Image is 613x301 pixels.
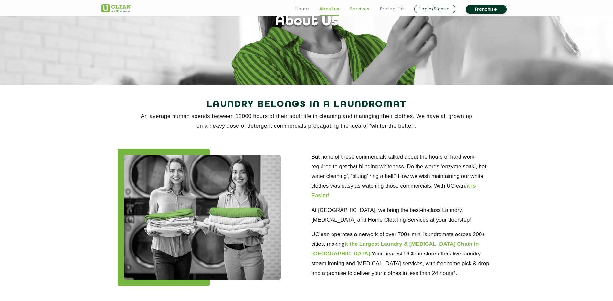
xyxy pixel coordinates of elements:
p: An average human spends between 12000 hours of their adult life in cleaning and managing their cl... [101,111,512,131]
p: But none of these commercials talked about the hours of hard work required to get that blinding w... [312,152,496,201]
p: At [GEOGRAPHIC_DATA], we bring the best-in-class Laundry, [MEDICAL_DATA] and Home Cleaning Servic... [312,205,496,225]
h1: About Us [275,14,338,30]
p: UClean operates a network of over 700+ mini laundromats across 200+ cities, making Your nearest U... [312,230,496,278]
img: UClean Laundry and Dry Cleaning [101,4,131,12]
b: it is Easier! [312,183,476,199]
a: Pricing List [380,5,404,13]
a: Services [350,5,369,13]
a: Franchise [466,5,507,14]
h2: Laundry Belongs in a Laundromat [101,97,512,112]
b: it the Largest Laundry & [MEDICAL_DATA] Chain in [GEOGRAPHIC_DATA]. [312,241,479,257]
a: Login/Signup [414,5,455,13]
a: About us [319,5,339,13]
img: about_img_11zon.webp [124,155,281,280]
a: Home [295,5,309,13]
